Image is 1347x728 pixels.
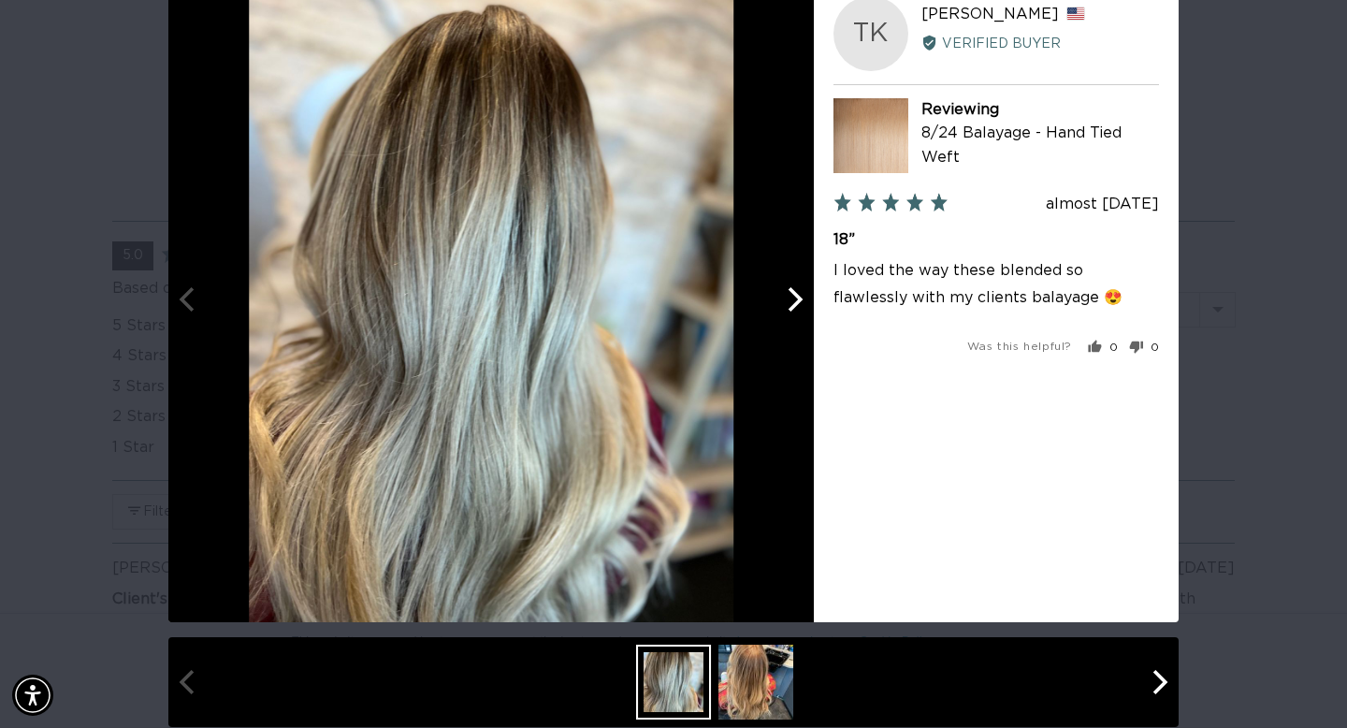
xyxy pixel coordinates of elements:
div: Verified Buyer [921,33,1159,53]
span: [PERSON_NAME] [921,7,1059,22]
button: Next [773,279,814,320]
button: Next [1137,662,1179,703]
img: 487f7437-e7a0-4498-926d-63acca6bdc53.jpg [718,645,793,720]
button: No [1122,341,1159,355]
h2: 18” [833,229,1159,250]
button: Yes [1088,341,1118,355]
span: United States [1066,7,1085,21]
a: 8/24 Balayage - Hand Tied Weft [921,125,1122,165]
p: I loved the way these blended so flawlessly with my clients balayage 😍 [833,257,1159,312]
span: Was this helpful? [967,341,1072,352]
span: almost [DATE] [1046,197,1159,211]
div: Reviewing [921,98,1159,123]
img: 8/24 Balayage - Hand Tied Weft [833,98,908,173]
